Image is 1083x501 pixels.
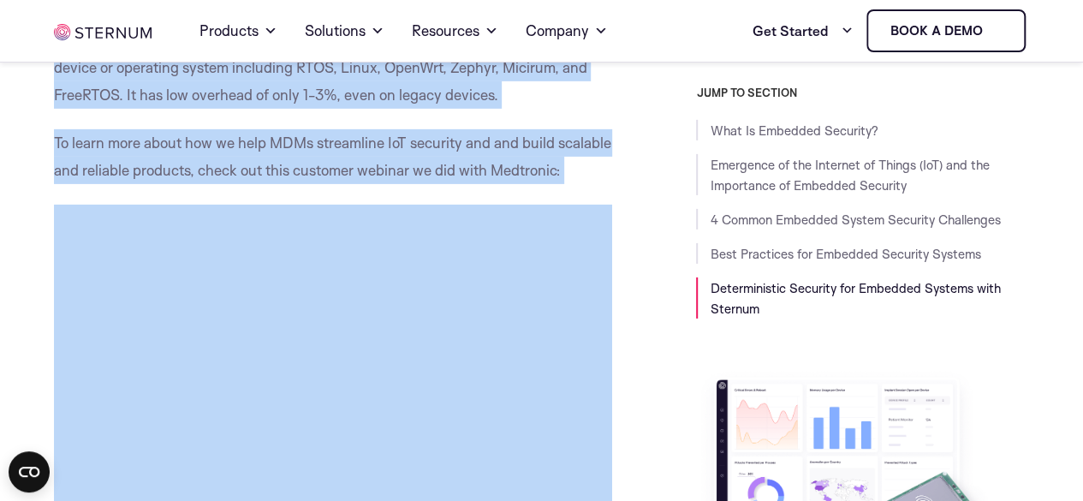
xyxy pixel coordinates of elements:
[752,14,853,48] a: Get Started
[54,24,152,40] img: sternum iot
[710,280,1000,317] a: Deterministic Security for Embedded Systems with Sternum
[710,212,1000,228] a: 4 Common Embedded System Security Challenges
[710,157,989,194] a: Emergence of the Internet of Things (IoT) and the Importance of Embedded Security
[710,122,878,139] a: What Is Embedded Security?
[54,31,606,104] span: Sternum operates at the bytecode level, making it universally compatible with any IoT device or o...
[9,451,50,492] button: Open CMP widget
[710,246,980,262] a: Best Practices for Embedded Security Systems
[696,86,1028,99] h3: JUMP TO SECTION
[989,24,1003,38] img: sternum iot
[54,129,612,184] p: To learn more about how we help MDMs streamline IoT security and and build scalable and reliable ...
[866,9,1026,52] a: Book a demo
